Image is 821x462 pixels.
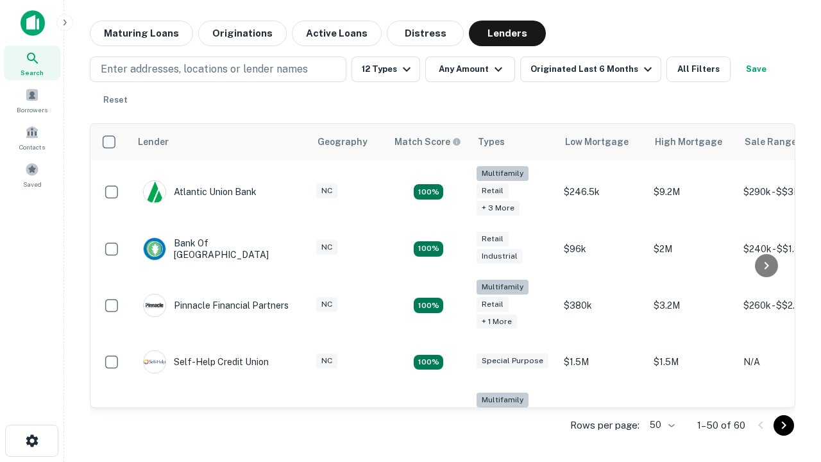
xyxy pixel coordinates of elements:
[317,134,368,150] div: Geography
[414,184,443,200] div: Matching Properties: 10, hasApolloMatch: undefined
[745,134,797,150] div: Sale Range
[4,46,60,80] a: Search
[90,21,193,46] button: Maturing Loans
[697,418,745,433] p: 1–50 of 60
[143,350,269,373] div: Self-help Credit Union
[316,184,337,198] div: NC
[478,134,505,150] div: Types
[425,56,515,82] button: Any Amount
[647,386,737,451] td: $3.2M
[19,142,45,152] span: Contacts
[130,124,310,160] th: Lender
[95,87,136,113] button: Reset
[645,416,677,434] div: 50
[477,166,529,181] div: Multifamily
[310,124,387,160] th: Geography
[477,297,509,312] div: Retail
[143,407,247,431] div: The Fidelity Bank
[557,338,647,386] td: $1.5M
[143,237,297,261] div: Bank Of [GEOGRAPHIC_DATA]
[477,249,523,264] div: Industrial
[477,201,520,216] div: + 3 more
[90,56,346,82] button: Enter addresses, locations or lender names
[198,21,287,46] button: Originations
[144,295,165,316] img: picture
[21,67,44,78] span: Search
[557,124,647,160] th: Low Mortgage
[144,181,165,203] img: picture
[138,134,169,150] div: Lender
[4,83,60,117] a: Borrowers
[655,134,722,150] div: High Mortgage
[647,273,737,338] td: $3.2M
[144,351,165,373] img: picture
[774,415,794,436] button: Go to next page
[647,338,737,386] td: $1.5M
[387,21,464,46] button: Distress
[477,314,517,329] div: + 1 more
[477,232,509,246] div: Retail
[101,62,308,77] p: Enter addresses, locations or lender names
[414,241,443,257] div: Matching Properties: 15, hasApolloMatch: undefined
[477,184,509,198] div: Retail
[414,298,443,313] div: Matching Properties: 18, hasApolloMatch: undefined
[666,56,731,82] button: All Filters
[316,297,337,312] div: NC
[477,280,529,295] div: Multifamily
[21,10,45,36] img: capitalize-icon.png
[4,120,60,155] a: Contacts
[394,135,461,149] div: Capitalize uses an advanced AI algorithm to match your search with the best lender. The match sco...
[557,386,647,451] td: $246k
[4,157,60,192] a: Saved
[557,225,647,273] td: $96k
[565,134,629,150] div: Low Mortgage
[477,354,548,368] div: Special Purpose
[387,124,470,160] th: Capitalize uses an advanced AI algorithm to match your search with the best lender. The match sco...
[292,21,382,46] button: Active Loans
[23,179,42,189] span: Saved
[17,105,47,115] span: Borrowers
[470,124,557,160] th: Types
[414,355,443,370] div: Matching Properties: 11, hasApolloMatch: undefined
[316,240,337,255] div: NC
[557,273,647,338] td: $380k
[647,124,737,160] th: High Mortgage
[143,294,289,317] div: Pinnacle Financial Partners
[316,354,337,368] div: NC
[736,56,777,82] button: Save your search to get updates of matches that match your search criteria.
[143,180,257,203] div: Atlantic Union Bank
[394,135,459,149] h6: Match Score
[520,56,661,82] button: Originated Last 6 Months
[647,225,737,273] td: $2M
[530,62,656,77] div: Originated Last 6 Months
[469,21,546,46] button: Lenders
[351,56,420,82] button: 12 Types
[477,393,529,407] div: Multifamily
[757,359,821,421] iframe: Chat Widget
[557,160,647,225] td: $246.5k
[570,418,639,433] p: Rows per page:
[647,160,737,225] td: $9.2M
[144,238,165,260] img: picture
